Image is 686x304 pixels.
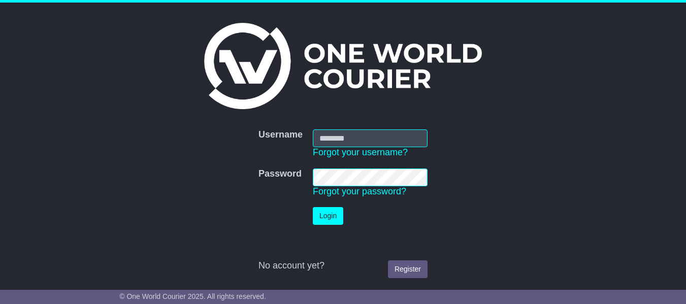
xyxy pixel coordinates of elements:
a: Forgot your username? [313,147,408,157]
a: Register [388,260,428,278]
span: © One World Courier 2025. All rights reserved. [119,292,266,300]
div: No account yet? [258,260,428,272]
img: One World [204,23,481,109]
label: Username [258,129,303,141]
button: Login [313,207,343,225]
a: Forgot your password? [313,186,406,196]
label: Password [258,168,302,180]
